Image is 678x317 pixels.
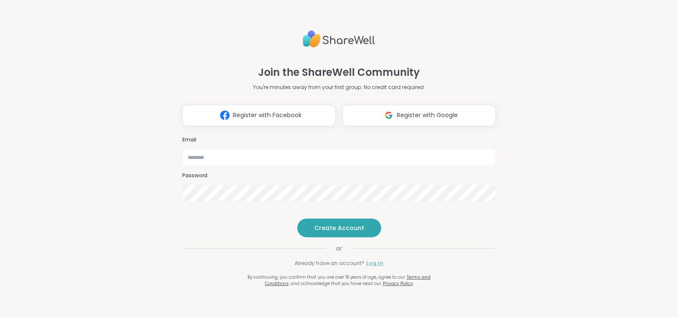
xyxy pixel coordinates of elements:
a: Log in [366,259,383,267]
span: and acknowledge that you have read our [290,280,381,287]
button: Create Account [297,219,381,237]
img: ShareWell Logomark [381,107,397,123]
img: ShareWell Logomark [217,107,233,123]
a: Privacy Policy [383,280,413,287]
a: Terms and Conditions [265,274,431,287]
span: Already have an account? [295,259,365,267]
span: By continuing, you confirm that you are over 18 years of age, agree to our [247,274,405,280]
span: Register with Facebook [233,111,302,120]
h1: Join the ShareWell Community [258,65,420,80]
button: Register with Google [342,105,496,126]
h3: Password [182,172,496,179]
span: Create Account [314,224,364,232]
p: You're minutes away from your first group. No credit card required. [253,84,425,91]
span: Register with Google [397,111,458,120]
img: ShareWell Logo [303,27,375,51]
h3: Email [182,136,496,144]
span: or [326,244,352,253]
button: Register with Facebook [182,105,336,126]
